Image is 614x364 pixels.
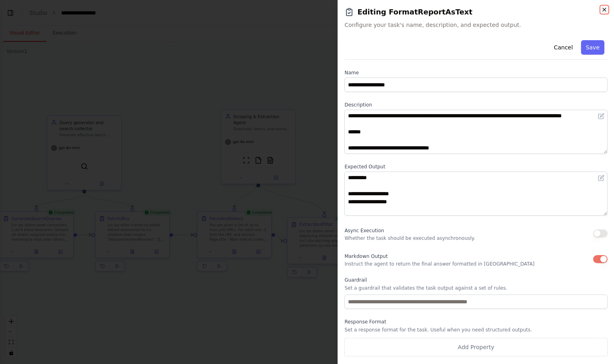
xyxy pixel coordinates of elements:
[344,164,608,170] label: Expected Output
[344,102,608,108] label: Description
[344,228,384,233] span: Async Execution
[344,338,608,356] button: Add Property
[344,235,475,241] p: Whether the task should be executed asynchronously.
[344,277,608,283] label: Guardrail
[344,254,387,259] span: Markdown Output
[596,173,606,183] button: Open in editor
[344,261,534,267] p: Instruct the agent to return the final answer formatted in [GEOGRAPHIC_DATA]
[581,40,604,55] button: Save
[344,70,608,76] label: Name
[344,327,608,333] p: Set a response format for the task. Useful when you need structured outputs.
[596,111,606,121] button: Open in editor
[344,285,608,291] p: Set a guardrail that validates the task output against a set of rules.
[549,40,577,55] button: Cancel
[344,6,608,18] h2: Editing FormatReportAsText
[344,319,608,325] label: Response Format
[344,21,608,29] span: Configure your task's name, description, and expected output.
